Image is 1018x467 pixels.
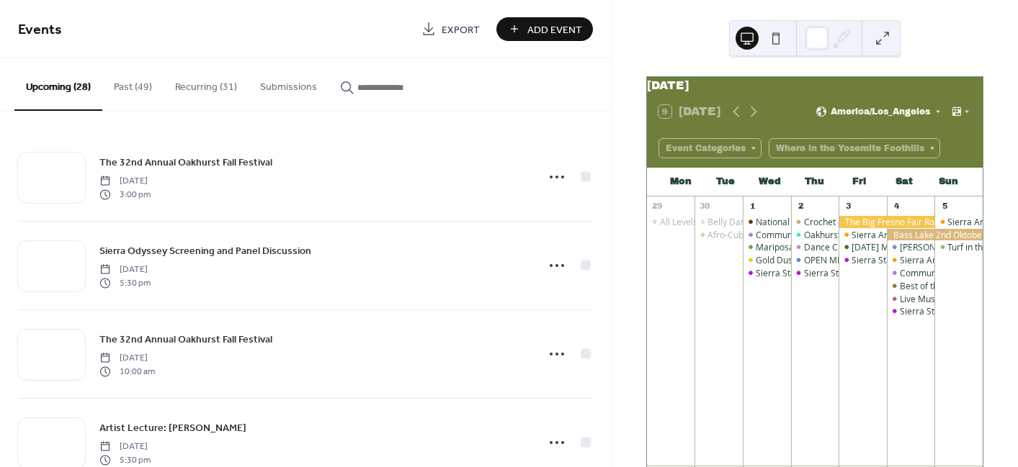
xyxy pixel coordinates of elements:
[939,201,950,212] div: 5
[743,267,791,279] div: Sierra Stargazing
[743,229,791,241] div: Community Meal At United Methodist
[804,229,908,241] div: Oakhurst Farmers Market
[707,216,779,228] div: Belly Dance Class
[934,241,983,253] div: Turf in the Bog - Solo Irish Flute
[900,280,963,292] div: Best of the Wild
[249,58,329,109] button: Submissions
[804,254,992,266] div: OPEN MIC at [GEOGRAPHIC_DATA] by the River
[99,453,151,466] span: 5:30 pm
[839,241,887,253] div: Friday Movie Night at the Barn
[791,216,839,228] div: Crochet and Knitting Group
[756,267,826,279] div: Sierra Stargazing
[99,332,272,348] span: The 32nd Annual Oakhurst Fall Festival
[99,263,151,276] span: [DATE]
[804,216,913,228] div: Crochet and Knitting Group
[99,175,151,188] span: [DATE]
[703,168,748,196] div: Tue
[743,254,791,266] div: Gold Dust Dancers Beginning Square/Line Dance Class
[900,293,991,305] div: Live Music by the River
[839,229,887,241] div: Sierra Art Trails
[14,58,102,111] button: Upcoming (28)
[660,216,808,228] div: All Levels Yoga with [PERSON_NAME]
[99,352,155,365] span: [DATE]
[695,216,743,228] div: Belly Dance Class
[839,254,887,266] div: Sierra Stargazing
[99,242,311,259] a: Sierra Odyssey Screening and Panel Discussion
[947,216,1010,228] div: Sierra Art Trails
[99,276,151,289] span: 5:30 pm
[756,216,880,228] div: National Coffee with a Cop Day
[743,241,791,253] div: Mariposa Certified Farmers' Market
[707,229,782,241] div: Afro-Cuban Dance
[927,168,971,196] div: Sun
[164,58,249,109] button: Recurring (31)
[99,244,311,259] span: Sierra Odyssey Screening and Panel Discussion
[791,254,839,266] div: OPEN MIC at Queen's Inn by the River
[99,188,151,201] span: 3:00 pm
[651,201,662,212] div: 29
[743,216,791,228] div: National Coffee with a Cop Day
[882,168,927,196] div: Sat
[900,305,970,317] div: Sierra Stargazing
[647,77,983,94] div: [DATE]
[756,254,976,266] div: Gold Dust Dancers Beginning Square/Line Dance Class
[99,155,272,171] span: The 32nd Annual Oakhurst Fall Festival
[887,254,935,266] div: Sierra Art Trails
[804,267,874,279] div: Sierra Stargazing
[852,229,914,241] div: Sierra Art Trails
[792,168,837,196] div: Thu
[891,201,902,212] div: 4
[843,201,854,212] div: 3
[748,168,792,196] div: Wed
[839,216,934,228] div: The Big Fresno Fair Rodeo
[99,154,272,171] a: The 32nd Annual Oakhurst Fall Festival
[852,241,976,253] div: [DATE] Movie Night at the Barn
[831,107,930,116] span: America/Los_Angeles
[99,421,246,436] span: Artist Lecture: [PERSON_NAME]
[699,201,710,212] div: 30
[791,229,839,241] div: Oakhurst Farmers Market
[527,22,582,37] span: Add Event
[18,16,62,44] span: Events
[647,216,695,228] div: All Levels Yoga with Dr. Beal
[99,365,155,378] span: 10:00 am
[756,229,931,241] div: Community Meal At [DEMOGRAPHIC_DATA]
[99,440,151,453] span: [DATE]
[795,201,806,212] div: 2
[837,168,882,196] div: Fri
[99,420,246,436] a: Artist Lecture: [PERSON_NAME]
[887,305,935,317] div: Sierra Stargazing
[887,241,935,253] div: Kiwanii's Run For The Gold Car Show
[887,267,935,279] div: Community Meal At United Methodist
[887,293,935,305] div: Live Music by the River
[658,168,703,196] div: Mon
[102,58,164,109] button: Past (49)
[756,241,900,253] div: Mariposa Certified Farmers' Market
[411,17,491,41] a: Export
[887,280,935,292] div: Best of the Wild
[99,331,272,348] a: The 32nd Annual Oakhurst Fall Festival
[887,229,983,241] div: Bass Lake 2nd Oktober Fest (Beer Festival)
[852,254,921,266] div: Sierra Stargazing
[496,17,593,41] button: Add Event
[791,241,839,253] div: Dance Class! Swing, Fox Trot, Cha Cha and Salsa
[442,22,480,37] span: Export
[900,254,963,266] div: Sierra Art Trails
[934,216,983,228] div: Sierra Art Trails
[791,267,839,279] div: Sierra Stargazing
[695,229,743,241] div: Afro-Cuban Dance
[747,201,758,212] div: 1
